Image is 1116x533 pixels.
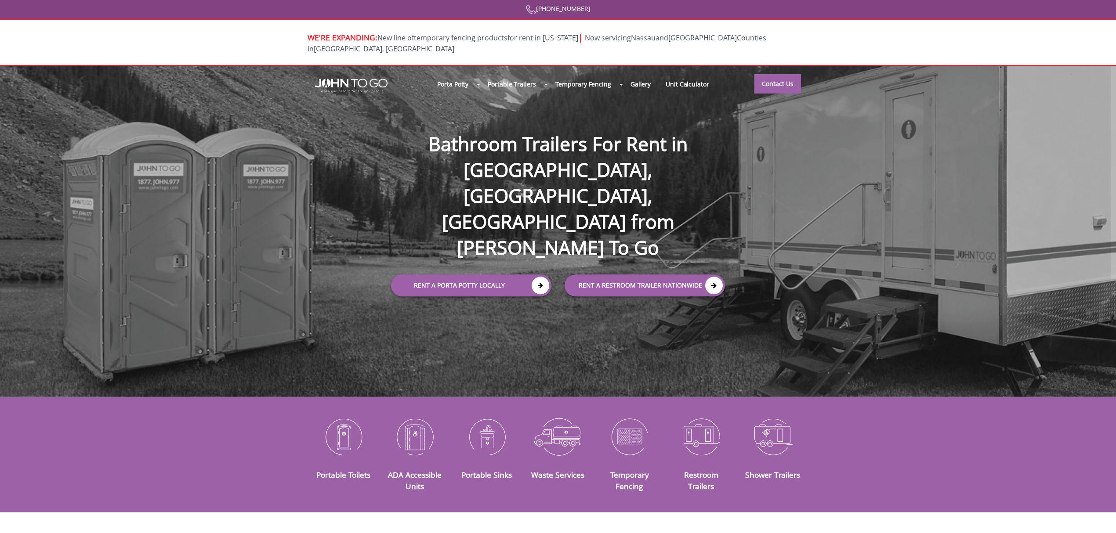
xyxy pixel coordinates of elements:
a: Gallery [623,75,658,94]
a: Nassau [631,33,656,43]
a: Waste Services [531,469,584,480]
a: Restroom Trailers [684,469,718,491]
a: Porta Potty [430,75,476,94]
img: Portable-Toilets-icon_N.png [314,414,373,459]
a: temporary fencing products [414,33,507,43]
img: JOHN to go [315,79,388,93]
img: Waste-Services-icon_N.png [529,414,587,459]
a: Portable Sinks [461,469,512,480]
img: Portable-Sinks-icon_N.png [457,414,516,459]
a: ADA Accessible Units [388,469,442,491]
a: [GEOGRAPHIC_DATA] [668,33,737,43]
a: Portable Trailers [480,75,543,94]
a: Temporary Fencing [548,75,619,94]
a: Unit Calculator [658,75,717,94]
span: Now servicing and Counties in [308,33,766,54]
a: [GEOGRAPHIC_DATA], [GEOGRAPHIC_DATA] [314,44,454,54]
a: Rent a Porta Potty Locally [391,274,551,296]
a: Shower Trailers [745,469,800,480]
a: rent a RESTROOM TRAILER Nationwide [565,274,725,296]
span: WE'RE EXPANDING: [308,32,377,43]
img: ADA-Accessible-Units-icon_N.png [386,414,444,459]
img: Temporary-Fencing-cion_N.png [600,414,659,459]
a: Portable Toilets [316,469,370,480]
a: Temporary Fencing [610,469,649,491]
img: Shower-Trailers-icon_N.png [743,414,802,459]
span: | [578,31,583,43]
img: Restroom-Trailers-icon_N.png [672,414,730,459]
h1: Bathroom Trailers For Rent in [GEOGRAPHIC_DATA], [GEOGRAPHIC_DATA], [GEOGRAPHIC_DATA] from [PERSO... [382,103,734,261]
a: Contact Us [754,74,801,94]
a: [PHONE_NUMBER] [526,4,591,13]
span: New line of for rent in [US_STATE] [308,33,766,54]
